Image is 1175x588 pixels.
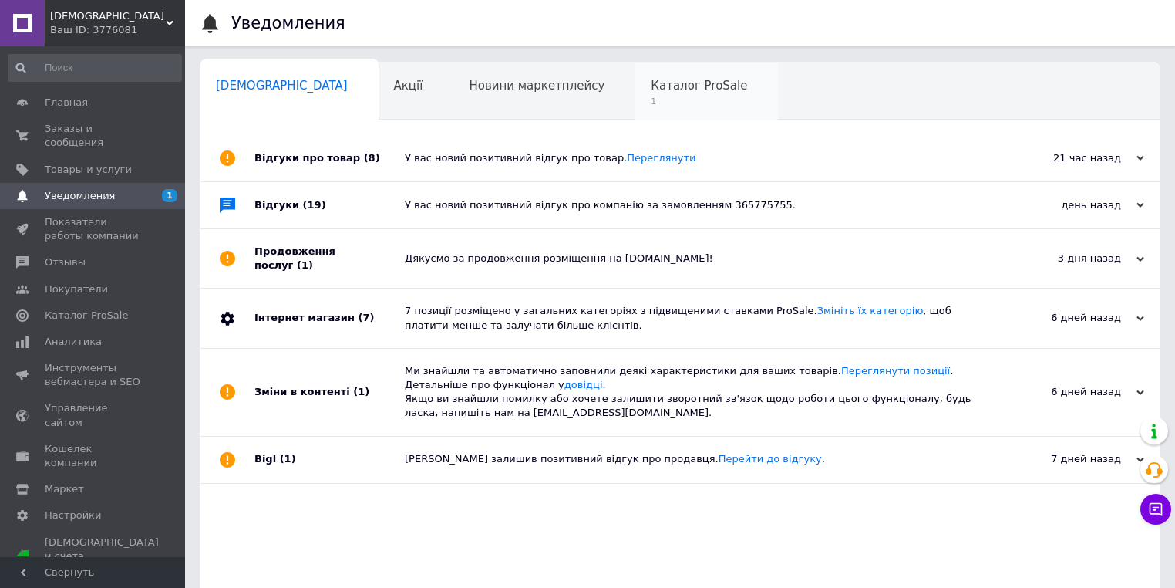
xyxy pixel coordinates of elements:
span: Инструменты вебмастера и SEO [45,361,143,389]
a: Переглянути [627,152,695,164]
span: Отзывы [45,255,86,269]
div: У вас новий позитивний відгук про компанію за замовленням 365775755. [405,198,990,212]
span: Главная [45,96,88,110]
div: 7 дней назад [990,452,1144,466]
span: (1) [353,386,369,397]
span: 1 [651,96,747,107]
span: Управление сайтом [45,401,143,429]
span: [DEMOGRAPHIC_DATA] и счета [45,536,159,578]
div: день назад [990,198,1144,212]
input: Поиск [8,54,182,82]
span: (1) [280,453,296,465]
span: Каталог ProSale [651,79,747,93]
div: [PERSON_NAME] залишив позитивний відгук про продавця. . [405,452,990,466]
span: 1 [162,189,177,202]
span: Новини маркетплейсу [469,79,604,93]
div: 6 дней назад [990,311,1144,325]
div: 21 час назад [990,151,1144,165]
div: Відгуки [254,182,405,228]
div: 6 дней назад [990,385,1144,399]
span: (19) [303,199,326,211]
div: 3 дня назад [990,252,1144,265]
span: (7) [358,312,374,323]
h1: Уведомления [231,14,345,32]
div: Продовження послуг [254,229,405,288]
div: 7 позиції розміщено у загальних категоріях з підвищеними ставками ProSale. , щоб платити менше та... [405,304,990,332]
div: Bigl [254,437,405,483]
span: Каталог ProSale [45,309,128,323]
div: У вас новий позитивний відгук про товар. [405,151,990,165]
span: (1) [297,259,313,271]
span: Акції [394,79,423,93]
div: Інтернет магазин [254,289,405,347]
span: Аналитика [45,335,102,349]
a: Змініть їх категорію [817,305,924,316]
span: Маркет [45,482,84,496]
div: Відгуки про товар [254,135,405,181]
span: [DEMOGRAPHIC_DATA] [216,79,348,93]
div: Зміни в контенті [254,349,405,436]
button: Чат с покупателем [1140,494,1171,525]
span: (8) [364,152,380,164]
span: Заказы и сообщения [45,122,143,150]
a: Переглянути позиції [841,365,950,377]
span: Уведомления [45,189,115,203]
a: довідці [564,379,603,390]
span: Настройки [45,509,101,522]
span: Показатели работы компании [45,215,143,243]
span: Покупатели [45,282,108,296]
div: Дякуємо за продовження розміщення на [DOMAIN_NAME]! [405,252,990,265]
div: Ми знайшли та автоматично заповнили деякі характеристики для ваших товарів. . Детальніше про функ... [405,364,990,421]
a: Перейти до відгуку [719,453,822,465]
span: КОНФЕТЮР [50,9,166,23]
span: Товары и услуги [45,163,132,177]
div: Ваш ID: 3776081 [50,23,185,37]
span: Кошелек компании [45,442,143,470]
